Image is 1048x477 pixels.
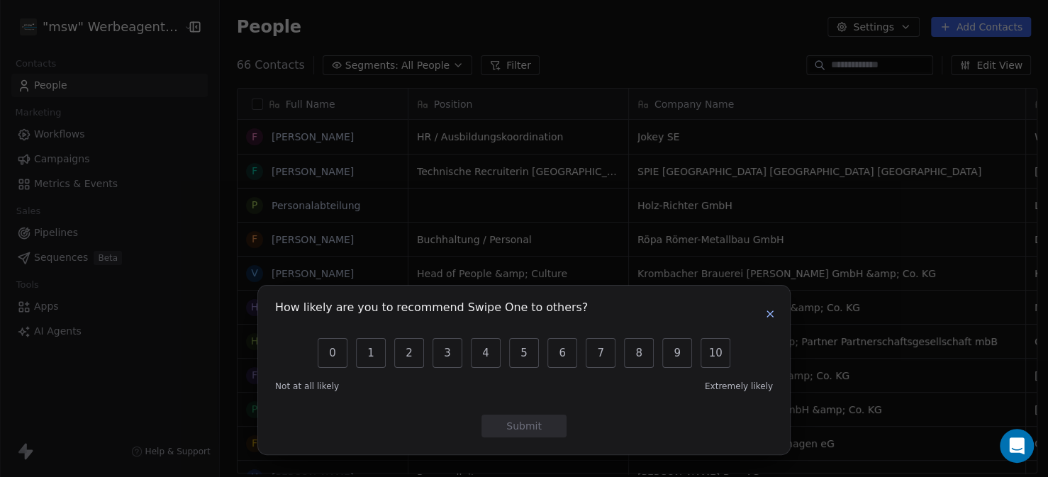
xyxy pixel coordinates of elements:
[471,338,501,368] button: 4
[356,338,386,368] button: 1
[547,338,577,368] button: 6
[275,381,339,392] span: Not at all likely
[275,303,588,317] h1: How likely are you to recommend Swipe One to others?
[705,381,773,392] span: Extremely likely
[624,338,654,368] button: 8
[481,415,567,437] button: Submit
[586,338,615,368] button: 7
[662,338,692,368] button: 9
[394,338,424,368] button: 2
[433,338,462,368] button: 3
[318,338,347,368] button: 0
[509,338,539,368] button: 5
[701,338,730,368] button: 10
